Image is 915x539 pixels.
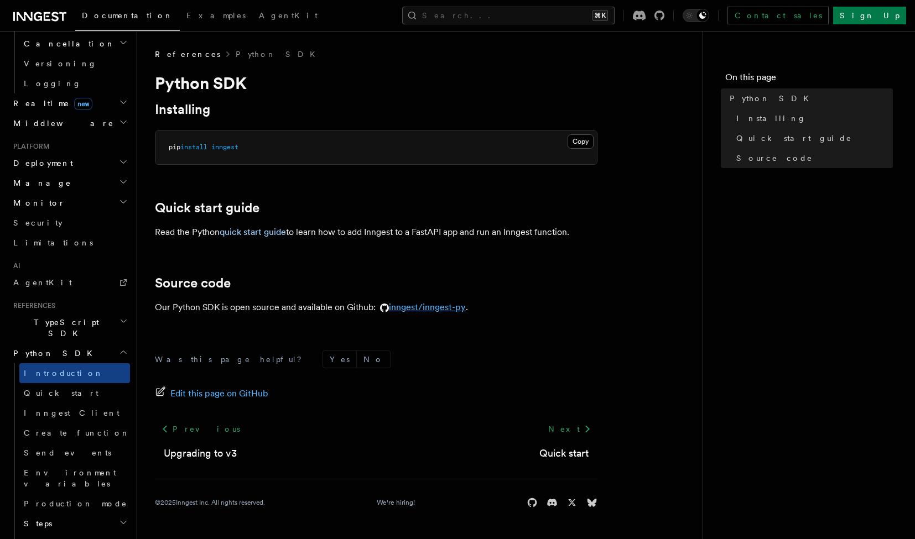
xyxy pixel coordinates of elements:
button: Realtimenew [9,93,130,113]
a: Environment variables [19,463,130,494]
a: Introduction [19,363,130,383]
span: Cancellation [19,38,115,49]
p: Was this page helpful? [155,354,309,365]
h1: Python SDK [155,73,597,93]
a: Installing [732,108,893,128]
kbd: ⌘K [592,10,608,21]
span: AI [9,261,20,270]
a: AgentKit [9,273,130,292]
span: Realtime [9,98,92,109]
a: Quick start [539,446,589,461]
a: Quick start [19,383,130,403]
button: Cancellation [19,34,130,54]
a: Next [542,419,597,439]
a: Python SDK [236,49,322,60]
p: Read the Python to learn how to add Inngest to a FastAPI app and run an Inngest function. [155,224,597,240]
a: Contact sales [727,7,829,24]
span: Source code [736,153,813,164]
button: No [357,351,390,368]
span: Monitor [9,197,65,208]
span: Send events [24,448,111,457]
span: Limitations [13,238,93,247]
span: Python SDK [730,93,815,104]
a: inngest/inngest-py [376,302,466,312]
button: TypeScript SDK [9,312,130,343]
span: Quick start guide [736,133,852,144]
span: Production mode [24,499,127,508]
a: Source code [732,148,893,168]
span: Documentation [82,11,173,20]
span: Security [13,218,63,227]
a: quick start guide [220,227,286,237]
h4: On this page [725,71,893,88]
span: new [74,98,92,110]
a: Versioning [19,54,130,74]
div: © 2025 Inngest Inc. All rights reserved. [155,498,265,507]
a: Upgrading to v3 [164,446,237,461]
button: Deployment [9,153,130,173]
span: AgentKit [259,11,318,20]
button: Steps [19,514,130,533]
a: Quick start guide [732,128,893,148]
button: Manage [9,173,130,193]
span: inngest [211,143,238,151]
button: Search...⌘K [402,7,615,24]
a: Quick start guide [155,200,259,216]
a: Limitations [9,233,130,253]
span: Steps [19,518,52,529]
a: Python SDK [725,88,893,108]
a: Create function [19,423,130,443]
span: Inngest Client [24,409,119,417]
span: Environment variables [24,468,116,488]
a: Send events [19,443,130,463]
span: AgentKit [13,278,72,287]
span: Python SDK [9,348,99,359]
a: Examples [180,3,252,30]
span: References [9,301,55,310]
a: Source code [155,275,231,291]
a: Previous [155,419,246,439]
a: We're hiring! [377,498,415,507]
span: Manage [9,177,71,189]
a: Edit this page on GitHub [155,386,268,401]
span: install [180,143,207,151]
span: Versioning [24,59,97,68]
span: pip [169,143,180,151]
button: Yes [323,351,356,368]
a: Logging [19,74,130,93]
span: TypeScript SDK [9,317,119,339]
span: Platform [9,142,50,151]
button: Toggle dark mode [683,9,709,22]
span: Edit this page on GitHub [170,386,268,401]
span: Logging [24,79,81,88]
button: Monitor [9,193,130,213]
button: Python SDK [9,343,130,363]
p: Our Python SDK is open source and available on Github: . [155,300,597,315]
span: Examples [186,11,246,20]
span: Deployment [9,158,73,169]
button: Copy [568,134,594,149]
span: Middleware [9,118,114,129]
a: Inngest Client [19,403,130,423]
a: Installing [155,102,210,117]
a: AgentKit [252,3,324,30]
a: Production mode [19,494,130,514]
a: Security [9,213,130,233]
button: Middleware [9,113,130,133]
a: Documentation [75,3,180,31]
span: References [155,49,220,60]
span: Create function [24,428,130,437]
span: Quick start [24,389,98,397]
span: Installing [736,113,806,124]
a: Sign Up [833,7,906,24]
span: Introduction [24,369,103,378]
